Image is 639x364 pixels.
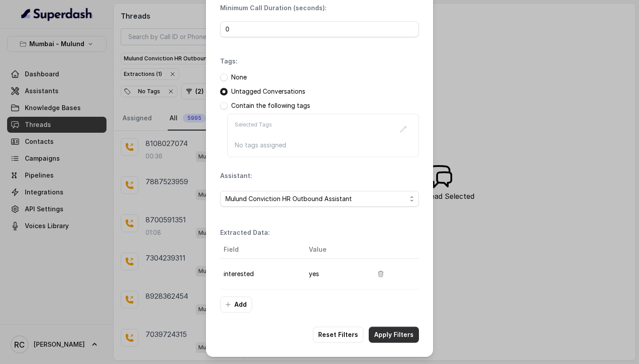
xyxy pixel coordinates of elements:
[220,297,252,313] button: Add
[220,171,252,180] p: Assistant:
[231,73,247,82] p: None
[231,101,310,110] p: Contain the following tags
[220,259,302,289] td: interested
[220,57,237,66] p: Tags:
[220,191,419,207] button: Mulund Conviction HR Outbound Assistant
[369,327,419,343] button: Apply Filters
[302,241,366,259] th: Value
[220,228,270,237] p: Extracted Data:
[302,259,366,289] td: yes
[231,87,305,96] p: Untagged Conversations
[220,4,327,12] p: Minimum Call Duration (seconds):
[235,121,272,137] p: Selected Tags
[225,194,406,204] span: Mulund Conviction HR Outbound Assistant
[220,241,302,259] th: Field
[235,141,411,150] p: No tags assigned
[313,327,363,343] button: Reset Filters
